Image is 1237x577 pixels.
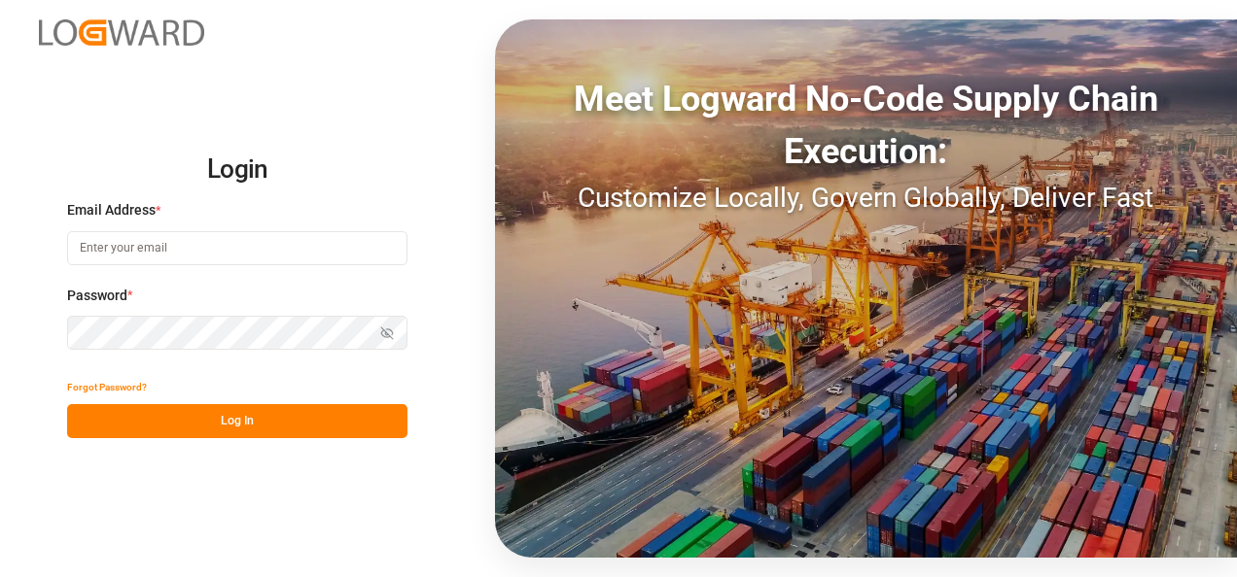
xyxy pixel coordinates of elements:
h2: Login [67,139,407,201]
img: Logward_new_orange.png [39,19,204,46]
input: Enter your email [67,231,407,265]
button: Log In [67,404,407,438]
div: Customize Locally, Govern Globally, Deliver Fast [495,178,1237,219]
span: Email Address [67,200,156,221]
button: Forgot Password? [67,370,147,404]
div: Meet Logward No-Code Supply Chain Execution: [495,73,1237,178]
span: Password [67,286,127,306]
